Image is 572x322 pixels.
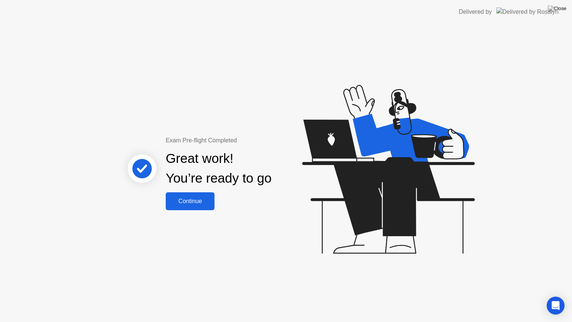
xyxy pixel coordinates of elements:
[166,136,320,145] div: Exam Pre-flight Completed
[166,192,214,210] button: Continue
[496,7,559,16] img: Delivered by Rosalyn
[459,7,492,16] div: Delivered by
[168,198,212,205] div: Continue
[166,149,271,188] div: Great work! You’re ready to go
[547,297,565,315] div: Open Intercom Messenger
[548,6,566,12] img: Close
